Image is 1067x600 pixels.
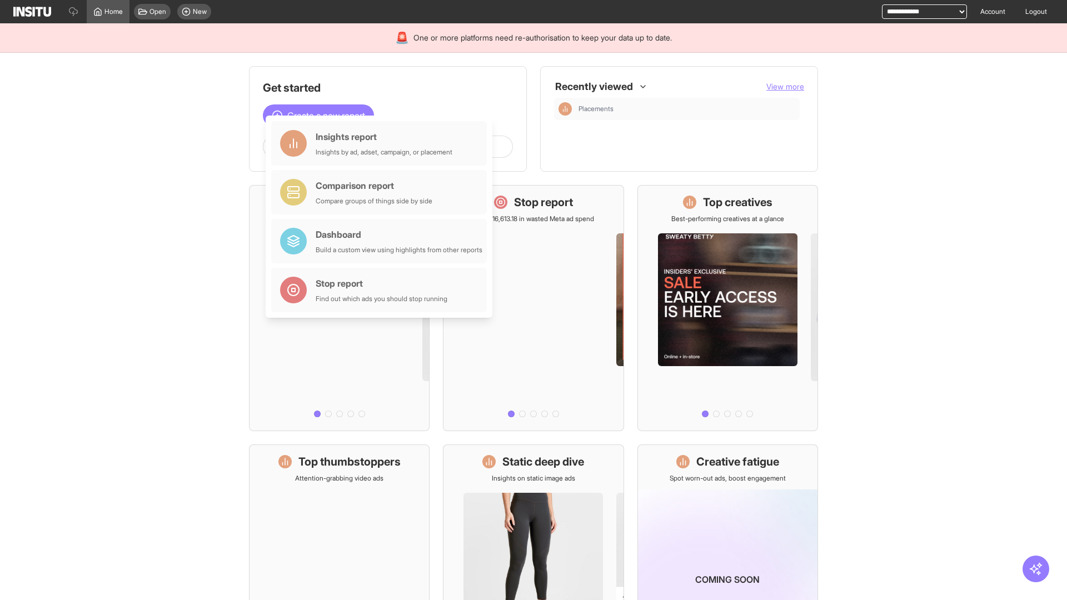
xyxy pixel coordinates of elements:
[559,102,572,116] div: Insights
[472,214,594,223] p: Save £16,613.18 in wasted Meta ad spend
[766,81,804,92] button: View more
[298,454,401,469] h1: Top thumbstoppers
[316,197,432,206] div: Compare groups of things side by side
[287,109,365,122] span: Create a new report
[703,194,772,210] h1: Top creatives
[263,80,513,96] h1: Get started
[502,454,584,469] h1: Static deep dive
[263,104,374,127] button: Create a new report
[579,104,614,113] span: Placements
[104,7,123,16] span: Home
[579,104,795,113] span: Placements
[316,179,432,192] div: Comparison report
[637,185,818,431] a: Top creativesBest-performing creatives at a glance
[295,474,383,483] p: Attention-grabbing video ads
[316,148,452,157] div: Insights by ad, adset, campaign, or placement
[13,7,51,17] img: Logo
[413,32,672,43] span: One or more platforms need re-authorisation to keep your data up to date.
[193,7,207,16] span: New
[316,228,482,241] div: Dashboard
[766,82,804,91] span: View more
[492,474,575,483] p: Insights on static image ads
[316,130,452,143] div: Insights report
[671,214,784,223] p: Best-performing creatives at a glance
[316,294,447,303] div: Find out which ads you should stop running
[443,185,624,431] a: Stop reportSave £16,613.18 in wasted Meta ad spend
[316,277,447,290] div: Stop report
[249,185,430,431] a: What's live nowSee all active ads instantly
[514,194,573,210] h1: Stop report
[395,30,409,46] div: 🚨
[316,246,482,254] div: Build a custom view using highlights from other reports
[149,7,166,16] span: Open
